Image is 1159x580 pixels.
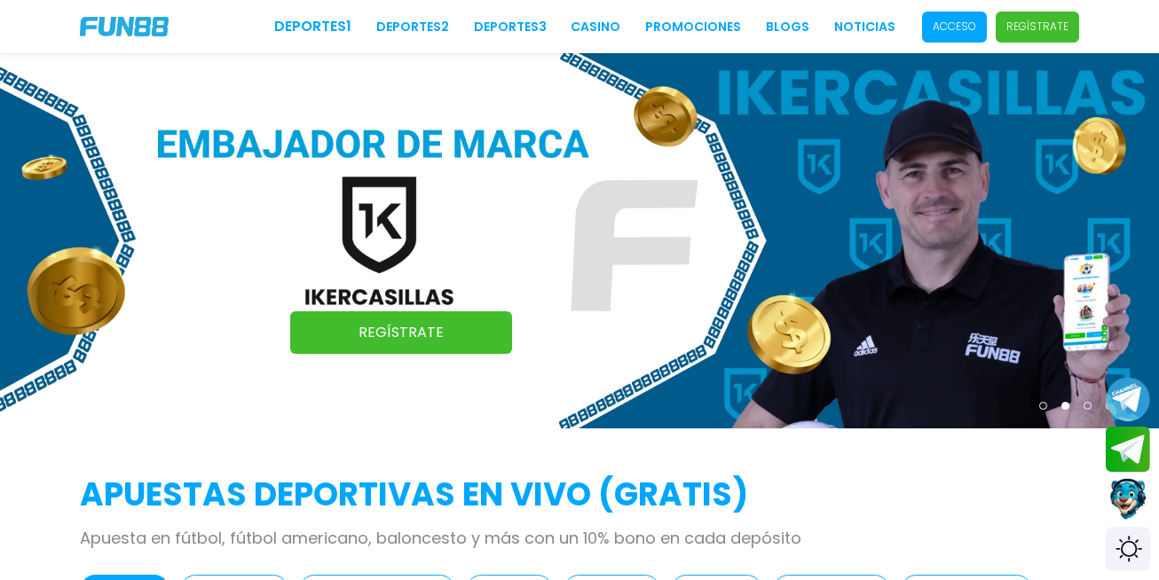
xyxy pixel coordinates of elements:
a: Deportes3 [474,18,547,36]
button: Join telegram channel [1106,376,1150,422]
h2: APUESTAS DEPORTIVAS EN VIVO (gratis) [80,471,1079,519]
a: Deportes2 [376,18,449,36]
a: Regístrate [290,311,512,354]
a: BLOGS [766,18,809,36]
a: CASINO [571,18,620,36]
div: Switch theme [1106,527,1150,571]
img: Company Logo [80,17,169,36]
a: Promociones [645,18,741,36]
a: Deportes1 [274,16,351,37]
p: Apuesta en fútbol, fútbol americano, baloncesto y más con un 10% bono en cada depósito [80,526,1079,550]
button: Join telegram [1106,427,1150,473]
p: Acceso [933,19,976,35]
p: Regístrate [1006,19,1068,35]
a: NOTICIAS [834,18,895,36]
button: Contact customer service [1106,476,1150,522]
